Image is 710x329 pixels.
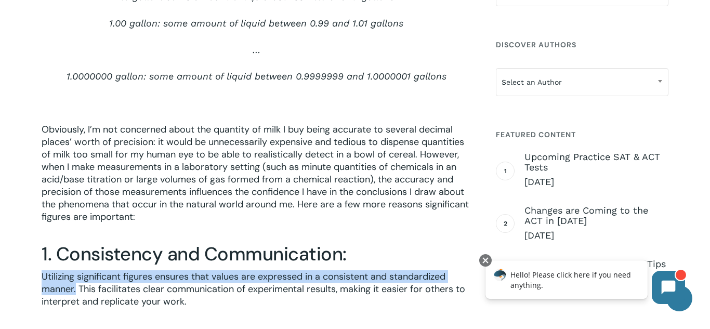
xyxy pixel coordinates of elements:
[496,125,668,144] h4: Featured Content
[109,18,403,29] span: 1.00 gallon: some amount of liquid between 0.99 and 1.01 gallons
[496,68,668,96] span: Select an Author
[524,205,668,242] a: Changes are Coming to the ACT in [DATE] [DATE]
[524,205,668,226] span: Changes are Coming to the ACT in [DATE]
[496,35,668,54] h4: Discover Authors
[524,229,668,242] span: [DATE]
[524,152,668,188] a: Upcoming Practice SAT & ACT Tests [DATE]
[42,123,469,223] span: Obviously, I’m not concerned about the quantity of milk I buy being accurate to several decimal p...
[524,152,668,173] span: Upcoming Practice SAT & ACT Tests
[67,71,446,82] span: 1.0000000 gallon: some amount of liquid between 0.9999999 and 1.0000001 gallons
[524,176,668,188] span: [DATE]
[475,252,695,314] iframe: Chatbot
[42,270,465,308] span: Utilizing significant figures ensures that values are expressed in a consistent and standardized ...
[42,242,471,266] h3: 1. Consistency and Communication:
[496,71,668,93] span: Select an Author
[253,44,260,55] span: …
